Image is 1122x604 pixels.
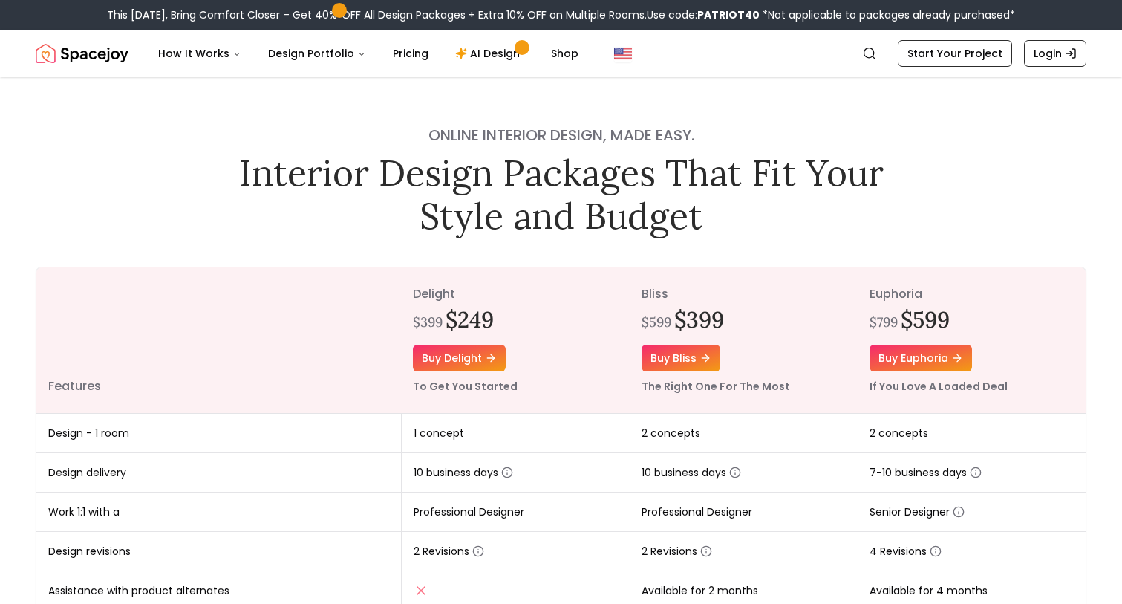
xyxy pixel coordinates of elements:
a: Shop [539,39,590,68]
span: Professional Designer [414,504,524,519]
small: If You Love A Loaded Deal [870,379,1008,394]
p: euphoria [870,285,1074,303]
img: Spacejoy Logo [36,39,128,68]
span: Senior Designer [870,504,965,519]
span: 2 Revisions [642,544,712,559]
span: 4 Revisions [870,544,942,559]
a: Buy euphoria [870,345,972,371]
button: Design Portfolio [256,39,378,68]
td: Design delivery [36,453,401,493]
h4: Online interior design, made easy. [229,125,894,146]
span: 2 concepts [642,426,700,441]
p: delight [413,285,617,303]
td: Design - 1 room [36,414,401,453]
a: Buy bliss [642,345,720,371]
span: Professional Designer [642,504,752,519]
b: PATRIOT40 [697,7,760,22]
h2: $249 [446,306,494,333]
img: United States [614,45,632,62]
a: Buy delight [413,345,506,371]
div: This [DATE], Bring Comfort Closer – Get 40% OFF All Design Packages + Extra 10% OFF on Multiple R... [107,7,1015,22]
nav: Main [146,39,590,68]
span: 7-10 business days [870,465,982,480]
nav: Global [36,30,1086,77]
span: 2 Revisions [414,544,484,559]
p: bliss [642,285,846,303]
span: 2 concepts [870,426,928,441]
td: Design revisions [36,532,401,571]
span: *Not applicable to packages already purchased* [760,7,1015,22]
a: Start Your Project [898,40,1012,67]
span: Use code: [647,7,760,22]
a: AI Design [443,39,536,68]
td: Work 1:1 with a [36,493,401,532]
small: To Get You Started [413,379,518,394]
div: $399 [413,312,443,333]
button: How It Works [146,39,253,68]
small: The Right One For The Most [642,379,790,394]
h2: $599 [901,306,950,333]
a: Login [1024,40,1086,67]
th: Features [36,267,401,414]
div: $799 [870,312,898,333]
h2: $399 [674,306,724,333]
span: 1 concept [414,426,464,441]
div: $599 [642,312,671,333]
a: Pricing [381,39,440,68]
a: Spacejoy [36,39,128,68]
span: 10 business days [642,465,741,480]
h1: Interior Design Packages That Fit Your Style and Budget [229,152,894,237]
span: 10 business days [414,465,513,480]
